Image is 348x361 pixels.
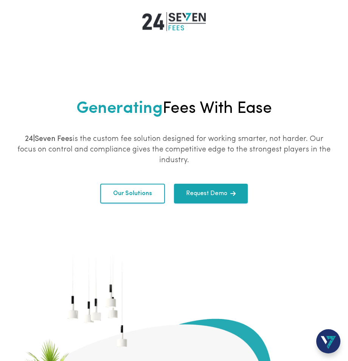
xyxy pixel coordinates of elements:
p: is the custom fee solution designed for working smarter, not harder. Our focus on control and com... [15,134,333,166]
button: Request Demo [174,184,248,203]
b: Generating [76,101,163,117]
b: 24|Seven Fees [25,135,73,143]
button: Our Solutions [100,184,165,203]
h1: Fees with ease [15,97,333,122]
img: 24|Seven Fees Logo [142,12,206,31]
